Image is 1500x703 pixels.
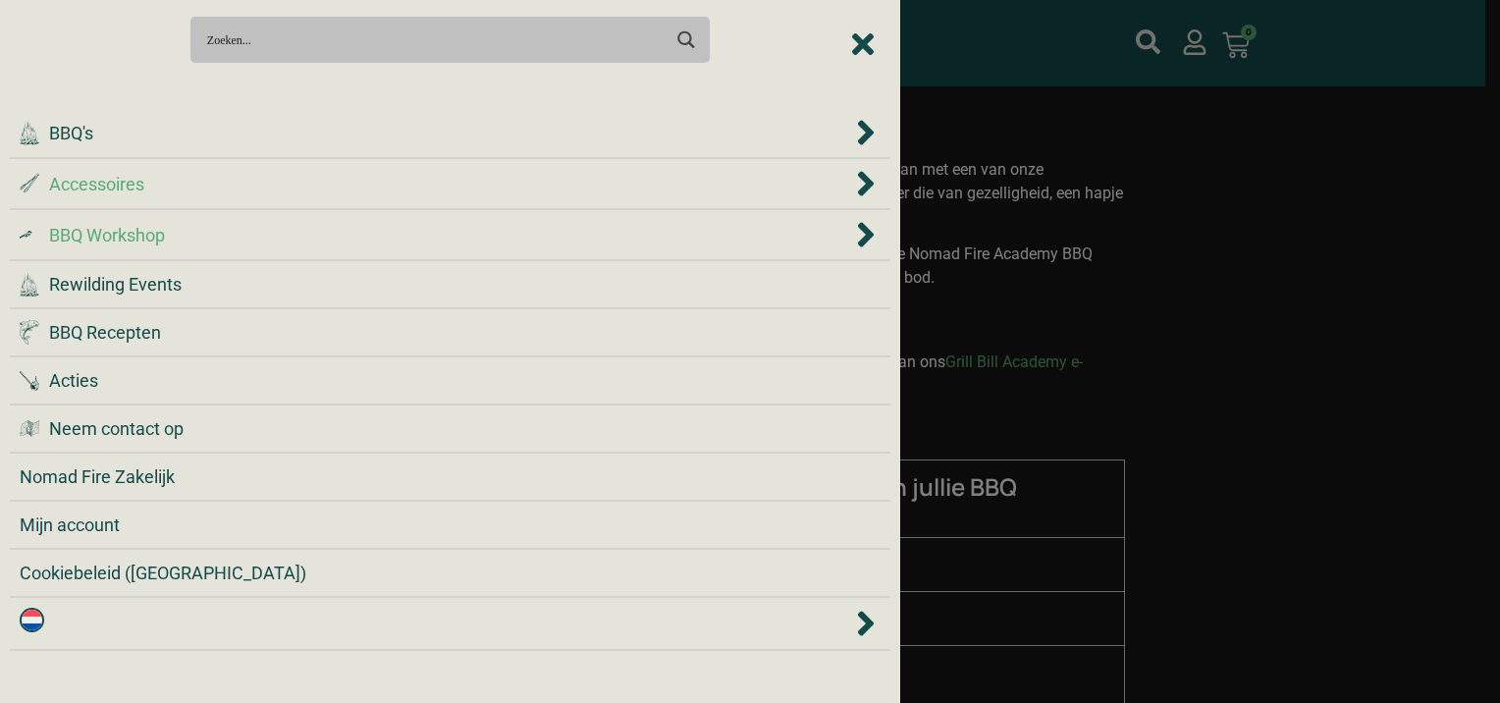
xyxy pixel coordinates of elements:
[20,271,881,297] a: Rewilding Events
[20,463,175,490] span: Nomad Fire Zakelijk
[20,171,852,197] a: Accessoires
[211,23,665,57] form: Search form
[49,120,93,146] span: BBQ's
[20,169,881,198] div: Accessoires
[20,415,881,442] a: Neem contact op
[20,512,881,538] a: Mijn account
[20,222,852,248] a: BBQ Workshop
[20,560,306,586] span: Cookiebeleid ([GEOGRAPHIC_DATA])
[20,560,881,586] div: Cookiebeleid (EU)
[20,608,44,632] img: Nederlands
[20,220,881,249] div: BBQ Workshop
[20,560,881,586] a: Cookiebeleid ([GEOGRAPHIC_DATA])
[49,271,182,297] span: Rewilding Events
[20,608,881,639] div: <img class="wpml-ls-flag" src="https://nomadfire.shop/wp-content/plugins/sitepress-multilingual-c...
[20,120,852,146] a: BBQ's
[20,512,120,538] span: Mijn account
[49,415,184,442] span: Neem contact op
[848,28,878,60] div: Close Menu
[49,171,144,197] span: Accessoires
[207,22,661,58] input: Search input
[20,463,881,490] a: Nomad Fire Zakelijk
[20,118,881,147] div: BBQ's
[670,23,704,57] button: Search magnifier button
[20,319,881,346] a: BBQ Recepten
[20,608,852,639] a: Nederlands
[49,222,165,248] span: BBQ Workshop
[49,319,161,346] span: BBQ Recepten
[20,367,881,394] a: Acties
[49,367,98,394] span: Acties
